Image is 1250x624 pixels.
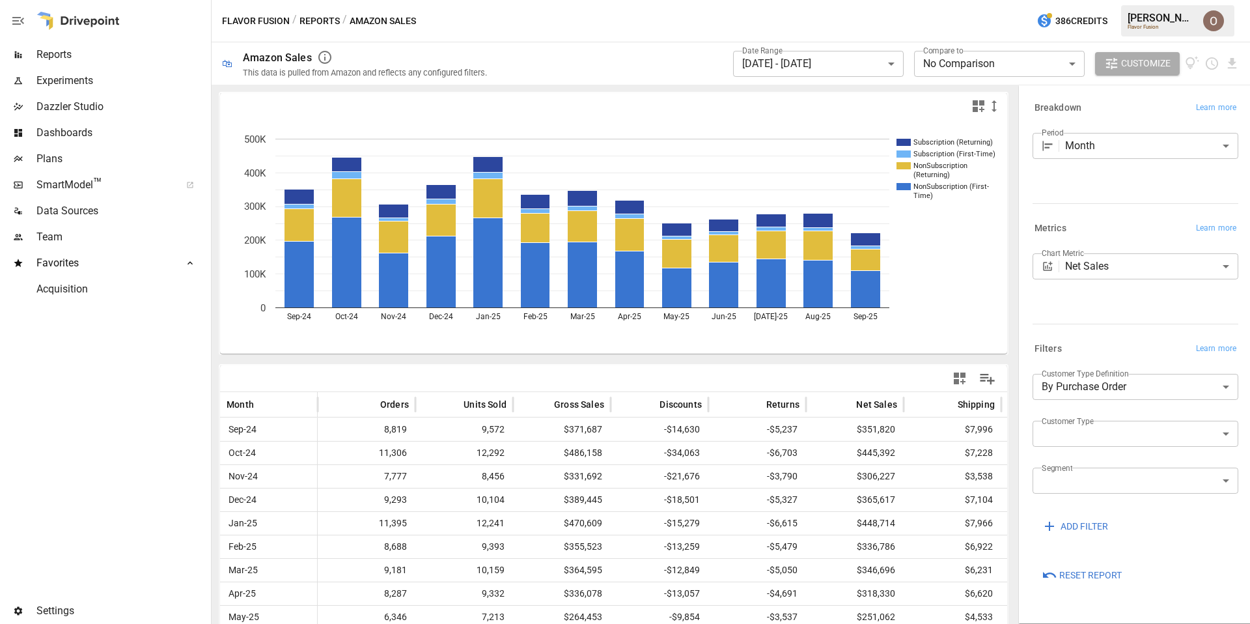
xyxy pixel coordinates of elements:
[913,138,993,147] text: Subscription (Returning)
[324,512,409,535] span: 11,395
[429,312,453,321] text: Dec-24
[747,395,765,414] button: Sort
[742,45,783,56] label: Date Range
[324,418,409,441] span: 8,819
[914,51,1085,77] div: No Comparison
[1042,416,1094,427] label: Customer Type
[617,489,702,511] span: -$18,501
[1095,52,1180,76] button: Customize
[227,418,311,441] span: Sep-24
[617,442,702,464] span: -$34,063
[640,395,658,414] button: Sort
[910,442,995,464] span: $7,228
[227,582,311,605] span: Apr-25
[910,465,995,488] span: $3,538
[715,465,799,488] span: -$3,790
[422,418,507,441] span: 9,572
[476,312,501,321] text: Jan-25
[324,465,409,488] span: 7,777
[1033,515,1117,538] button: ADD FILTER
[361,395,379,414] button: Sort
[938,395,956,414] button: Sort
[227,398,254,411] span: Month
[712,312,736,321] text: Jun-25
[715,418,799,441] span: -$5,237
[554,398,604,411] span: Gross Sales
[380,398,409,411] span: Orders
[913,171,950,179] text: (Returning)
[715,582,799,605] span: -$4,691
[342,13,347,29] div: /
[1128,12,1195,24] div: [PERSON_NAME]
[244,234,266,246] text: 200K
[660,398,702,411] span: Discounts
[36,603,208,619] span: Settings
[36,229,208,245] span: Team
[910,559,995,582] span: $6,231
[227,465,311,488] span: Nov-24
[805,312,831,321] text: Aug-25
[766,398,799,411] span: Returns
[222,13,290,29] button: Flavor Fusion
[36,203,208,219] span: Data Sources
[520,559,604,582] span: $364,595
[715,512,799,535] span: -$6,615
[520,442,604,464] span: $486,158
[520,512,604,535] span: $470,609
[464,398,507,411] span: Units Sold
[324,559,409,582] span: 9,181
[617,418,702,441] span: -$14,630
[36,255,172,271] span: Favorites
[422,582,507,605] span: 9,332
[837,395,855,414] button: Sort
[520,489,604,511] span: $389,445
[812,535,897,558] span: $336,786
[243,51,312,64] div: Amazon Sales
[733,51,904,77] div: [DATE] - [DATE]
[422,559,507,582] span: 10,159
[812,512,897,535] span: $448,714
[715,442,799,464] span: -$6,703
[913,162,967,170] text: NonSubscription
[754,312,788,321] text: [DATE]-25
[854,312,878,321] text: Sep-25
[36,177,172,193] span: SmartModel
[1065,133,1238,159] div: Month
[618,312,641,321] text: Apr-25
[617,465,702,488] span: -$21,676
[1055,13,1107,29] span: 386 Credits
[422,535,507,558] span: 9,393
[1204,56,1219,71] button: Schedule report
[422,512,507,535] span: 12,241
[617,582,702,605] span: -$13,057
[335,312,358,321] text: Oct-24
[422,465,507,488] span: 8,456
[1196,343,1236,356] span: Learn more
[812,582,897,605] span: $318,330
[324,489,409,511] span: 9,293
[1035,342,1062,356] h6: Filters
[1061,518,1108,535] span: ADD FILTER
[324,582,409,605] span: 8,287
[535,395,553,414] button: Sort
[260,302,266,314] text: 0
[36,99,208,115] span: Dazzler Studio
[244,201,266,212] text: 300K
[36,125,208,141] span: Dashboards
[324,535,409,558] span: 8,688
[324,442,409,464] span: 11,306
[1042,127,1064,138] label: Period
[856,398,897,411] span: Net Sales
[520,418,604,441] span: $371,687
[255,395,273,414] button: Sort
[227,442,311,464] span: Oct-24
[923,45,964,56] label: Compare to
[1195,3,1232,39] button: Oleksii Flok
[520,465,604,488] span: $331,692
[812,465,897,488] span: $306,227
[1225,56,1240,71] button: Download report
[910,418,995,441] span: $7,996
[910,535,995,558] span: $6,922
[617,512,702,535] span: -$15,279
[520,582,604,605] span: $336,078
